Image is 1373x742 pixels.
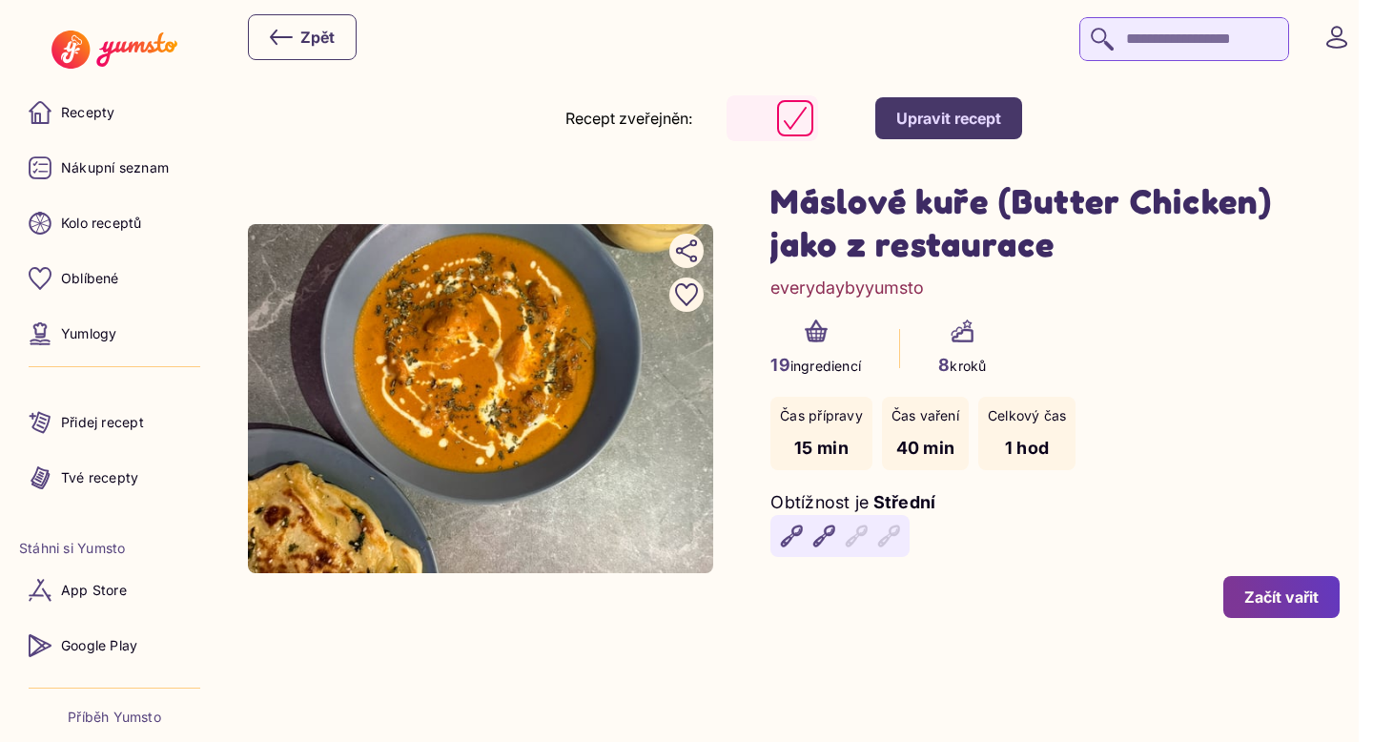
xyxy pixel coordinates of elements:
[794,438,849,458] span: 15 min
[61,581,127,600] p: App Store
[770,352,861,378] p: ingrediencí
[780,406,863,425] p: Čas přípravy
[988,406,1066,425] p: Celkový čas
[61,269,119,288] p: Oblíbené
[896,438,955,458] span: 40 min
[19,567,210,613] a: App Store
[61,103,114,122] p: Recepty
[61,324,116,343] p: Yumlogy
[61,636,137,655] p: Google Play
[770,489,869,515] p: Obtížnost je
[19,200,210,246] a: Kolo receptů
[19,539,210,558] li: Stáhni si Yumsto
[61,214,142,233] p: Kolo receptů
[938,355,950,375] span: 8
[565,109,692,128] label: Recept zveřejněn:
[19,623,210,669] a: Google Play
[61,468,138,487] p: Tvé recepty
[873,492,936,512] span: Střední
[19,400,210,445] a: Přidej recept
[51,31,176,69] img: Yumsto logo
[1005,438,1049,458] span: 1 hod
[68,708,161,727] a: Příběh Yumsto
[248,224,713,573] img: undefined
[1223,576,1340,618] button: Začít vařit
[875,97,1022,139] button: Upravit recept
[938,352,986,378] p: kroků
[19,455,210,501] a: Tvé recepty
[19,256,210,301] a: Oblíbené
[248,14,357,60] button: Zpět
[1244,587,1319,608] div: Začít vařit
[891,406,959,425] p: Čas vaření
[770,179,1340,265] h1: Máslové kuře (Butter Chicken) jako z restaurace
[19,311,210,357] a: Yumlogy
[61,158,169,177] p: Nákupní seznam
[770,275,924,300] a: everydaybyyumsto
[19,90,210,135] a: Recepty
[19,145,210,191] a: Nákupní seznam
[270,26,335,49] div: Zpět
[61,413,144,432] p: Přidej recept
[896,108,1001,129] div: Upravit recept
[770,355,790,375] span: 19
